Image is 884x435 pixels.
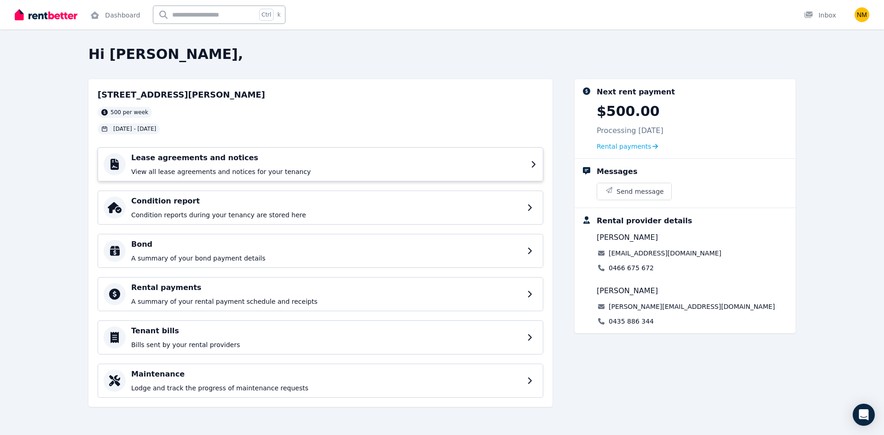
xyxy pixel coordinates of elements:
[597,125,663,136] p: Processing [DATE]
[609,302,775,311] a: [PERSON_NAME][EMAIL_ADDRESS][DOMAIN_NAME]
[131,167,525,176] p: View all lease agreements and notices for your tenancy
[597,285,658,296] span: [PERSON_NAME]
[131,254,522,263] p: A summary of your bond payment details
[131,282,522,293] h4: Rental payments
[597,87,675,98] div: Next rent payment
[597,232,658,243] span: [PERSON_NAME]
[616,187,664,196] span: Send message
[609,249,721,258] a: [EMAIL_ADDRESS][DOMAIN_NAME]
[855,7,869,22] img: Nicaella Macalalad
[131,325,522,336] h4: Tenant bills
[597,183,671,200] button: Send message
[131,210,522,220] p: Condition reports during your tenancy are stored here
[597,142,658,151] a: Rental payments
[131,383,522,393] p: Lodge and track the progress of maintenance requests
[259,9,273,21] span: Ctrl
[110,109,148,116] span: 500 per week
[597,142,651,151] span: Rental payments
[113,125,156,133] span: [DATE] - [DATE]
[597,103,660,120] p: $500.00
[98,88,265,101] h2: [STREET_ADDRESS][PERSON_NAME]
[131,152,525,163] h4: Lease agreements and notices
[131,196,522,207] h4: Condition report
[609,263,654,273] a: 0466 675 672
[131,239,522,250] h4: Bond
[131,297,522,306] p: A summary of your rental payment schedule and receipts
[131,340,522,349] p: Bills sent by your rental providers
[804,11,836,20] div: Inbox
[131,369,522,380] h4: Maintenance
[597,166,637,177] div: Messages
[609,317,654,326] a: 0435 886 344
[277,11,280,18] span: k
[597,215,692,226] div: Rental provider details
[853,404,875,426] div: Open Intercom Messenger
[88,46,796,63] h2: Hi [PERSON_NAME],
[15,8,77,22] img: RentBetter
